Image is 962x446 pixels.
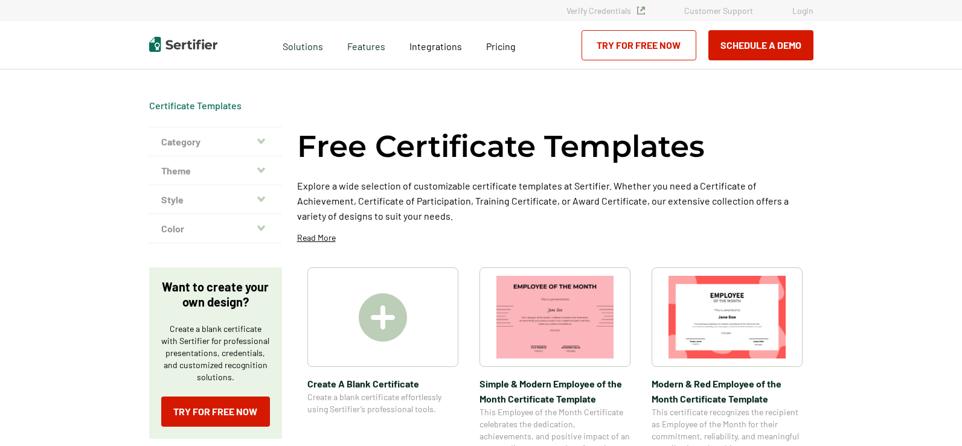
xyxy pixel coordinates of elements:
img: Simple & Modern Employee of the Month Certificate Template [496,276,614,358]
p: Read More [297,232,336,244]
a: Pricing [486,37,516,53]
button: Theme [149,156,282,185]
span: Pricing [486,40,516,52]
span: Certificate Templates [149,100,242,112]
p: Create a blank certificate with Sertifier for professional presentations, credentials, and custom... [161,323,270,383]
span: Integrations [409,40,462,52]
div: Breadcrumb [149,100,242,112]
h1: Free Certificate Templates [297,127,705,166]
img: Sertifier | Digital Credentialing Platform [149,37,217,52]
p: Explore a wide selection of customizable certificate templates at Sertifier. Whether you need a C... [297,178,813,223]
span: Simple & Modern Employee of the Month Certificate Template [479,376,630,406]
span: Modern & Red Employee of the Month Certificate Template [652,376,803,406]
span: Features [347,37,385,53]
a: Try for Free Now [582,30,696,60]
a: Customer Support [684,5,753,16]
span: Create A Blank Certificate [307,376,458,391]
button: Style [149,185,282,214]
a: Login [792,5,813,16]
img: Verified [637,7,645,14]
button: Category [149,127,282,156]
img: Create A Blank Certificate [359,293,407,342]
button: Color [149,214,282,243]
span: Solutions [283,37,323,53]
span: Create a blank certificate effortlessly using Sertifier’s professional tools. [307,391,458,415]
a: Certificate Templates [149,100,242,111]
img: Modern & Red Employee of the Month Certificate Template [669,276,786,358]
a: Verify Credentials [566,5,645,16]
p: Want to create your own design? [161,279,270,310]
a: Try for Free Now [161,397,270,427]
a: Integrations [409,37,462,53]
